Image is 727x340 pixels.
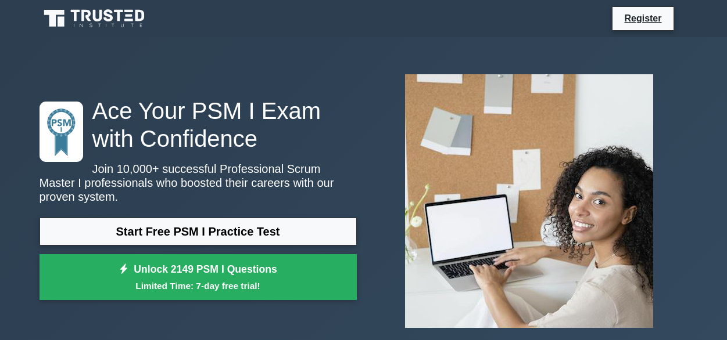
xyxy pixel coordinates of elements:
[40,97,357,153] h1: Ace Your PSM I Exam with Confidence
[40,162,357,204] p: Join 10,000+ successful Professional Scrum Master I professionals who boosted their careers with ...
[617,11,668,26] a: Register
[40,254,357,301] a: Unlock 2149 PSM I QuestionsLimited Time: 7-day free trial!
[54,279,342,292] small: Limited Time: 7-day free trial!
[40,218,357,245] a: Start Free PSM I Practice Test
